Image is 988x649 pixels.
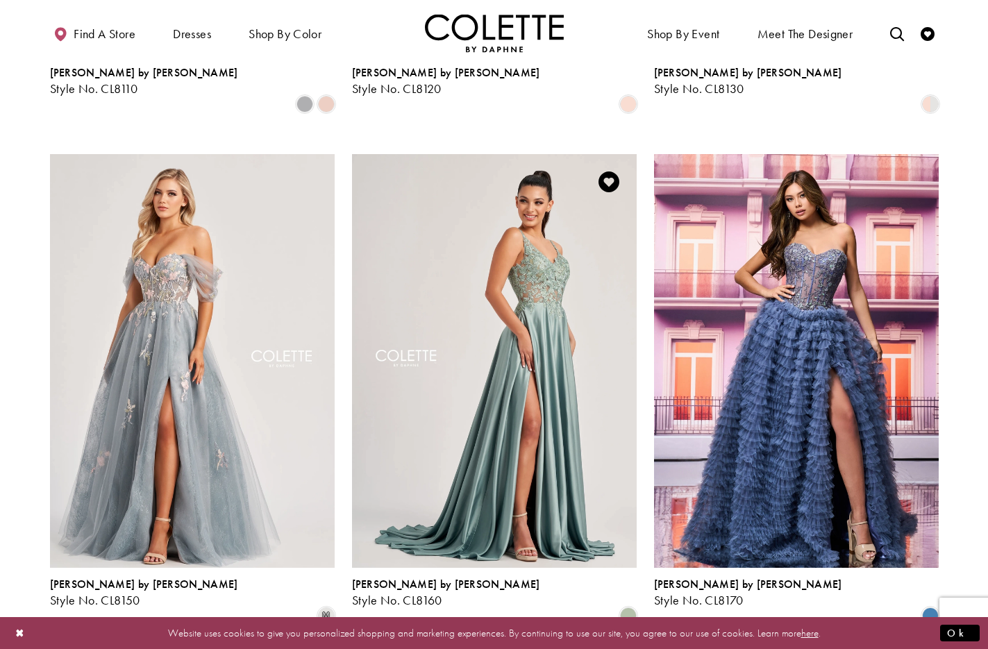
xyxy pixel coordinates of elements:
span: Dresses [173,27,211,41]
button: Submit Dialog [940,624,980,641]
span: Style No. CL8110 [50,81,138,96]
a: Check Wishlist [917,14,938,52]
span: [PERSON_NAME] by [PERSON_NAME] [50,65,238,80]
i: Platinum/Multi [318,607,335,624]
span: Style No. CL8120 [352,81,442,96]
i: Steel Blue [922,607,939,624]
span: Style No. CL8150 [50,592,140,608]
a: Visit Colette by Daphne Style No. CL8150 Page [50,154,335,568]
div: Colette by Daphne Style No. CL8170 [654,578,842,607]
button: Close Dialog [8,621,32,645]
span: [PERSON_NAME] by [PERSON_NAME] [654,65,842,80]
a: Visit Colette by Daphne Style No. CL8160 Page [352,154,637,568]
span: Dresses [169,14,215,52]
a: Add to Wishlist [594,167,623,196]
div: Colette by Daphne Style No. CL8110 [50,67,238,96]
span: [PERSON_NAME] by [PERSON_NAME] [352,577,540,591]
a: Visit Home Page [425,14,564,52]
img: Colette by Daphne [425,14,564,52]
span: [PERSON_NAME] by [PERSON_NAME] [352,65,540,80]
span: Style No. CL8160 [352,592,442,608]
span: Find a store [74,27,135,41]
span: Style No. CL8130 [654,81,744,96]
span: Shop By Event [644,14,723,52]
i: Platinum/Blush [922,96,939,112]
i: Steel [296,96,313,112]
div: Colette by Daphne Style No. CL8150 [50,578,238,607]
a: here [801,625,819,639]
i: Blush [620,96,637,112]
i: Sage [620,607,637,624]
a: Find a store [50,14,139,52]
span: Style No. CL8170 [654,592,744,608]
a: Visit Colette by Daphne Style No. CL8170 Page [654,154,939,568]
i: Rose [318,96,335,112]
span: [PERSON_NAME] by [PERSON_NAME] [654,577,842,591]
span: Meet the designer [757,27,853,41]
p: Website uses cookies to give you personalized shopping and marketing experiences. By continuing t... [100,623,888,642]
div: Colette by Daphne Style No. CL8130 [654,67,842,96]
span: Shop By Event [647,27,719,41]
div: Colette by Daphne Style No. CL8160 [352,578,540,607]
div: Colette by Daphne Style No. CL8120 [352,67,540,96]
span: Shop by color [245,14,325,52]
a: Meet the designer [754,14,857,52]
span: Shop by color [249,27,321,41]
a: Toggle search [887,14,907,52]
span: [PERSON_NAME] by [PERSON_NAME] [50,577,238,591]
